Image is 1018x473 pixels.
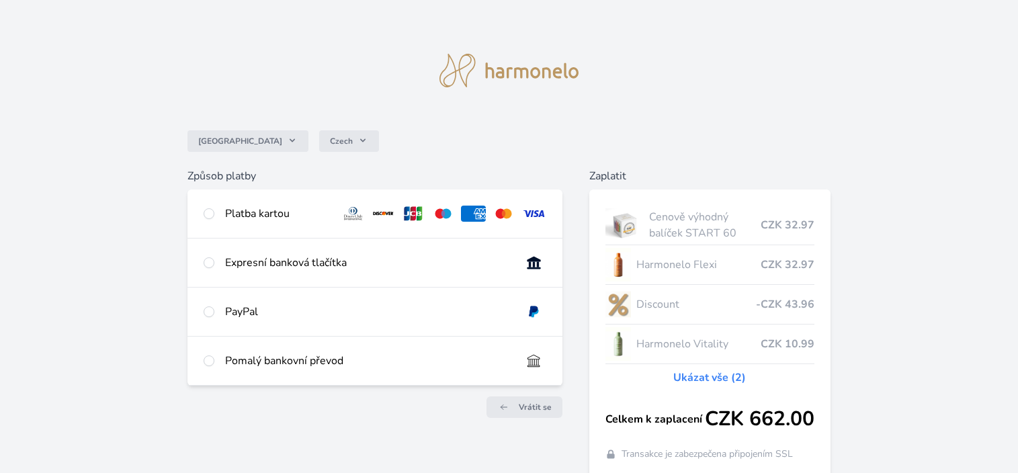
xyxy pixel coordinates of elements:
[605,248,631,282] img: CLEAN_FLEXI_se_stinem_x-hi_(1)-lo.jpg
[225,255,511,271] div: Expresní banková tlačítka
[605,288,631,321] img: discount-lo.png
[636,257,761,273] span: Harmonelo Flexi
[673,370,746,386] a: Ukázat vše (2)
[198,136,282,146] span: [GEOGRAPHIC_DATA]
[761,336,814,352] span: CZK 10.99
[622,447,793,461] span: Transakce je zabezpečena připojením SSL
[371,206,396,222] img: discover.svg
[187,168,562,184] h6: Způsob platby
[319,130,379,152] button: Czech
[761,217,814,233] span: CZK 32.97
[605,327,631,361] img: CLEAN_VITALITY_se_stinem_x-lo.jpg
[491,206,516,222] img: mc.svg
[401,206,426,222] img: jcb.svg
[431,206,456,222] img: maestro.svg
[461,206,486,222] img: amex.svg
[521,255,546,271] img: onlineBanking_CZ.svg
[756,296,814,312] span: -CZK 43.96
[605,208,644,242] img: start.jpg
[225,206,330,222] div: Platba kartou
[519,402,552,413] span: Vrátit se
[341,206,366,222] img: diners.svg
[705,407,814,431] span: CZK 662.00
[636,296,756,312] span: Discount
[649,209,761,241] span: Cenově výhodný balíček START 60
[521,353,546,369] img: bankTransfer_IBAN.svg
[187,130,308,152] button: [GEOGRAPHIC_DATA]
[439,54,579,87] img: logo.svg
[589,168,831,184] h6: Zaplatit
[225,353,511,369] div: Pomalý bankovní převod
[605,411,705,427] span: Celkem k zaplacení
[521,206,546,222] img: visa.svg
[330,136,353,146] span: Czech
[486,396,562,418] a: Vrátit se
[761,257,814,273] span: CZK 32.97
[521,304,546,320] img: paypal.svg
[636,336,761,352] span: Harmonelo Vitality
[225,304,511,320] div: PayPal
